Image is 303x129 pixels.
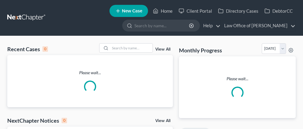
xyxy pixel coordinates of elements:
span: New Case [122,9,142,13]
div: NextChapter Notices [7,117,67,124]
p: Please wait... [7,70,173,76]
a: DebtorCC [261,5,296,16]
a: Directory Cases [215,5,261,16]
div: 0 [62,118,67,123]
div: 0 [42,46,48,52]
input: Search by name... [134,20,190,31]
input: Search by name... [110,44,153,52]
a: Law Office of [PERSON_NAME] [221,20,295,31]
a: Client Portal [176,5,215,16]
a: Help [200,20,221,31]
h3: Monthly Progress [179,47,222,54]
a: Home [150,5,176,16]
a: View All [155,47,170,51]
p: Please wait... [184,76,291,82]
div: Recent Cases [7,45,48,53]
a: View All [155,119,170,123]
